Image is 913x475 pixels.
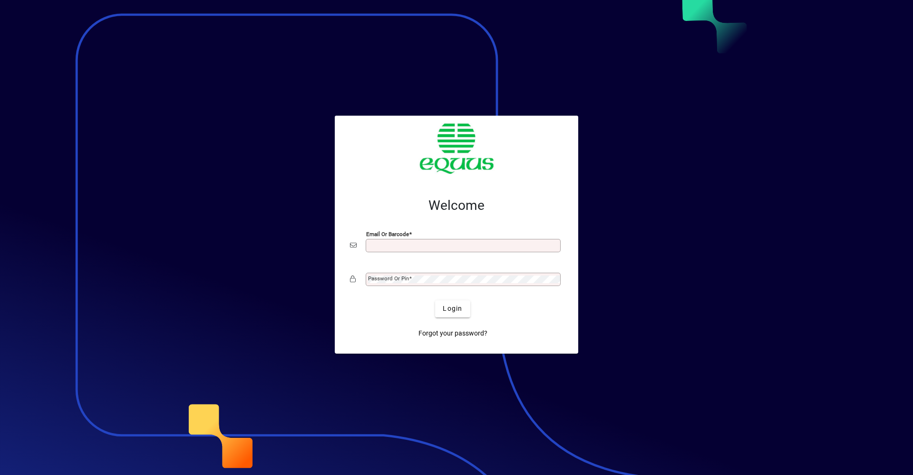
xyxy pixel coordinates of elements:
span: Login [443,304,462,314]
h2: Welcome [350,198,563,214]
button: Login [435,300,470,317]
a: Forgot your password? [415,325,491,342]
mat-label: Password or Pin [368,275,409,282]
span: Forgot your password? [418,328,487,338]
mat-label: Email or Barcode [366,230,409,237]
